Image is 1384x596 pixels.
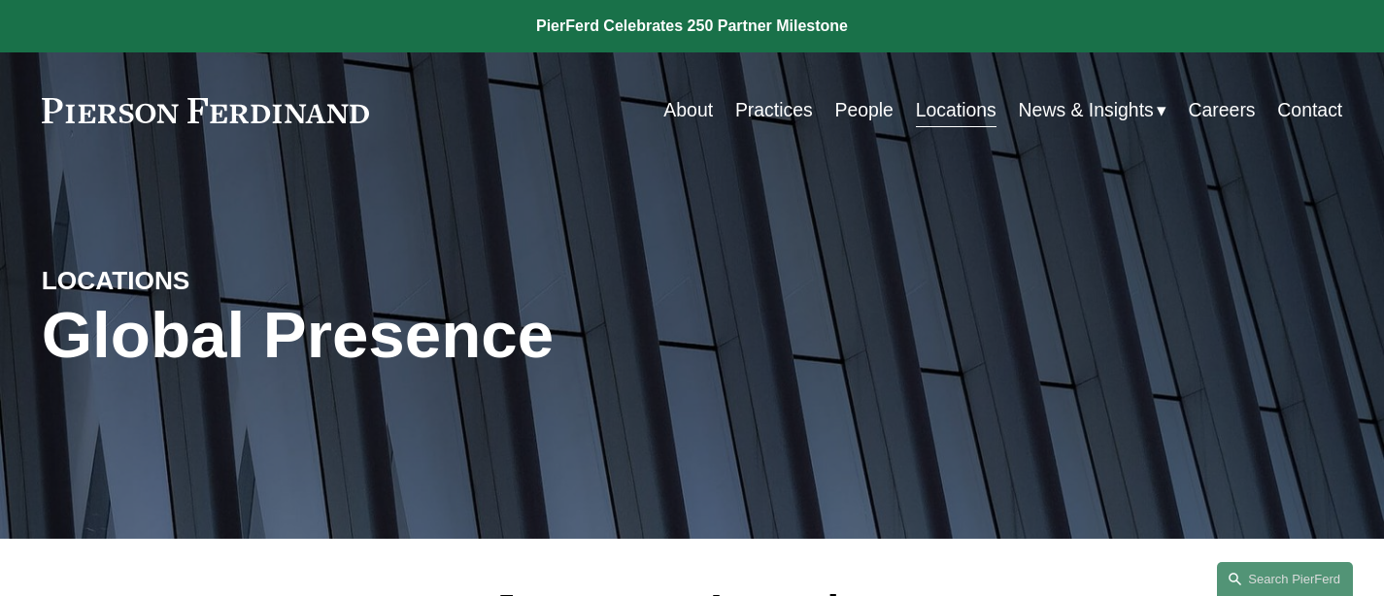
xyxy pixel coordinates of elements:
[663,91,713,129] a: About
[1019,91,1166,129] a: folder dropdown
[42,265,367,297] h4: LOCATIONS
[1019,93,1154,127] span: News & Insights
[735,91,813,129] a: Practices
[1277,91,1342,129] a: Contact
[42,298,909,373] h1: Global Presence
[916,91,996,129] a: Locations
[1189,91,1256,129] a: Careers
[1217,562,1353,596] a: Search this site
[834,91,893,129] a: People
